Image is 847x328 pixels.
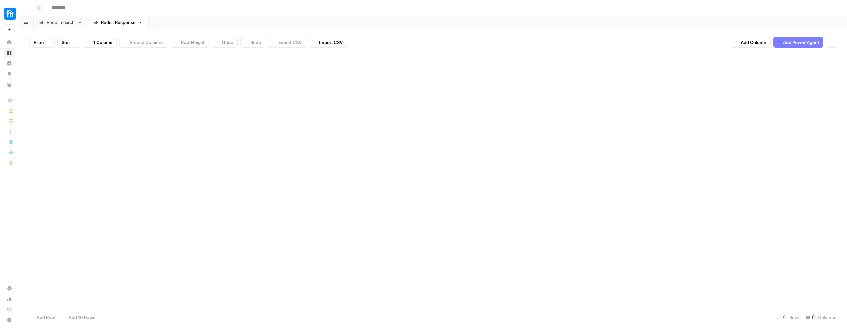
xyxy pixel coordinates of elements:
[59,312,99,323] button: Add 10 Rows
[4,58,15,69] a: Insights
[773,37,823,48] button: Add Power Agent
[4,79,15,90] a: Your Data
[4,69,15,79] a: Opportunities
[4,304,15,315] a: Learning Hub
[130,39,164,46] span: Freeze Columns
[34,39,44,46] span: Filter
[47,19,75,26] div: Reddit search
[37,314,55,321] span: Add Row
[4,8,16,20] img: Neighbor Logo
[268,37,306,48] button: Export CSV
[240,37,265,48] button: Redo
[29,37,55,48] button: Filter
[803,312,839,323] div: Columns
[4,5,15,22] button: Workspace: Neighbor
[4,48,15,58] a: Browse
[34,16,88,29] a: Reddit search
[731,37,771,48] button: Add Column
[319,39,343,46] span: Import CSV
[57,37,80,48] button: Sort
[171,37,209,48] button: Row Height
[222,39,233,46] span: Undo
[4,37,15,48] a: Home
[62,39,70,46] span: Sort
[309,37,347,48] button: Import CSV
[69,314,95,321] span: Add 10 Rows
[783,39,819,46] span: Add Power Agent
[93,39,112,46] span: 1 Column
[4,294,15,304] a: Usage
[83,37,117,48] button: 1 Column
[27,312,59,323] button: Add Row
[181,39,205,46] span: Row Height
[101,19,136,26] div: Reddit Response
[741,39,766,46] span: Add Column
[775,312,803,323] div: Rows
[212,37,238,48] button: Undo
[278,39,302,46] span: Export CSV
[4,283,15,294] a: Settings
[250,39,261,46] span: Redo
[4,315,15,325] button: Help + Support
[119,37,168,48] button: Freeze Columns
[88,16,149,29] a: Reddit Response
